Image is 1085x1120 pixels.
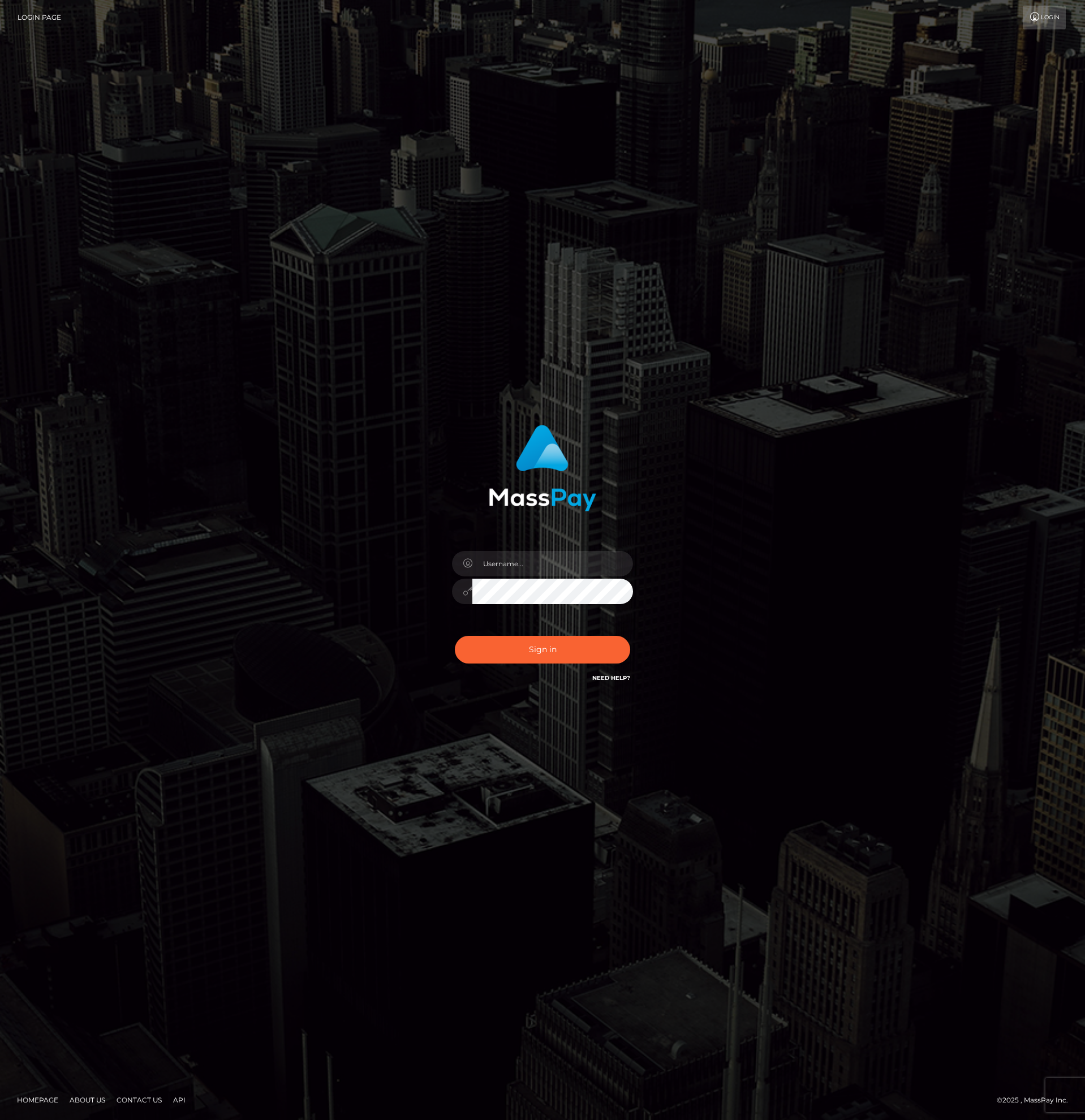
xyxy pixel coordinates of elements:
[12,1091,63,1109] a: Homepage
[169,1091,190,1109] a: API
[592,674,630,682] a: Need Help?
[65,1091,110,1109] a: About Us
[489,425,596,511] img: MassPay Login
[18,6,61,29] a: Login Page
[455,636,630,664] button: Sign in
[472,551,633,576] input: Username...
[112,1091,166,1109] a: Contact Us
[997,1094,1077,1106] div: © 2025 , MassPay Inc.
[1023,6,1066,29] a: Login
